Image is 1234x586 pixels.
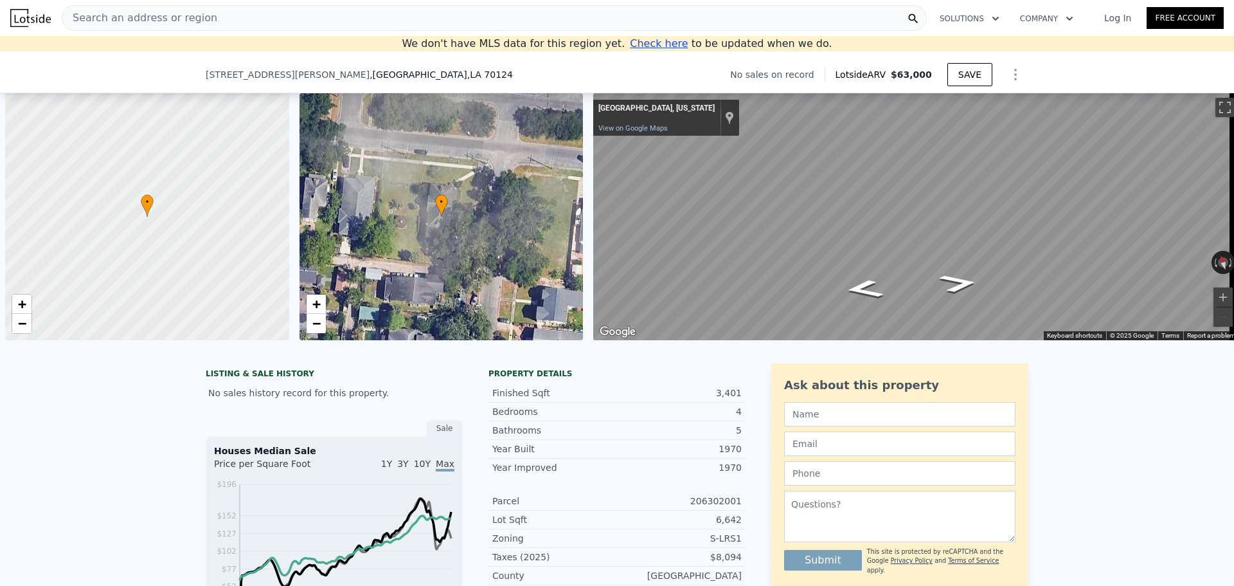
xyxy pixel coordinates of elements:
[730,68,824,81] div: No sales on record
[836,68,891,81] span: Lotside ARV
[1089,12,1147,24] a: Log In
[217,547,237,556] tspan: $102
[1147,7,1224,29] a: Free Account
[12,295,31,314] a: Zoom in
[617,513,742,526] div: 6,642
[784,432,1015,456] input: Email
[947,63,992,86] button: SAVE
[62,10,217,26] span: Search an address or region
[492,551,617,563] div: Taxes (2025)
[381,459,392,469] span: 1Y
[18,296,26,312] span: +
[617,551,742,563] div: $8,094
[617,461,742,474] div: 1970
[312,296,320,312] span: +
[217,511,237,520] tspan: $152
[12,314,31,333] a: Zoom out
[397,459,408,469] span: 3Y
[784,550,862,571] button: Submit
[492,387,617,399] div: Finished Sqft
[784,461,1015,486] input: Phone
[10,9,51,27] img: Lotside
[307,295,326,314] a: Zoom in
[436,459,454,472] span: Max
[617,424,742,437] div: 5
[492,495,617,508] div: Parcel
[492,569,617,582] div: County
[492,424,617,437] div: Bathrooms
[492,461,617,474] div: Year Improved
[617,405,742,418] div: 4
[206,68,370,81] span: [STREET_ADDRESS][PERSON_NAME]
[435,194,448,217] div: •
[929,7,1010,30] button: Solutions
[217,480,237,489] tspan: $196
[1161,332,1179,339] a: Terms (opens in new tab)
[1110,332,1154,339] span: © 2025 Google
[725,111,734,125] a: Show location on map
[141,196,154,208] span: •
[867,547,1015,575] div: This site is protected by reCAPTCHA and the Google and apply.
[435,196,448,208] span: •
[948,557,999,564] a: Terms of Service
[427,420,463,437] div: Sale
[214,444,454,457] div: Houses Median Sale
[402,36,832,51] div: We don't have MLS data for this region yet.
[1213,307,1233,327] button: Zoom out
[1003,62,1028,87] button: Show Options
[617,495,742,508] div: 206302001
[630,37,688,50] span: Check here
[598,124,668,133] a: View on Google Maps
[1047,331,1102,340] button: Keyboard shortcuts
[492,405,617,418] div: Bedrooms
[492,513,617,526] div: Lot Sqft
[467,69,513,80] span: , LA 70124
[784,376,1015,394] div: Ask about this property
[492,532,617,545] div: Zoning
[617,569,742,582] div: [GEOGRAPHIC_DATA]
[312,315,320,331] span: −
[891,69,932,80] span: $63,000
[923,270,994,297] path: Go East
[206,369,463,381] div: LISTING & SALE HISTORY
[214,457,334,478] div: Price per Square Foot
[141,194,154,217] div: •
[596,324,639,340] a: Open this area in Google Maps (opens a new window)
[891,557,933,564] a: Privacy Policy
[492,443,617,455] div: Year Built
[488,369,746,379] div: Property details
[630,36,832,51] div: to be updated when we do.
[1213,288,1233,307] button: Zoom in
[217,529,237,538] tspan: $127
[206,381,463,405] div: No sales history record for this property.
[307,314,326,333] a: Zoom out
[1212,251,1219,274] button: Rotate counterclockwise
[617,387,742,399] div: 3,401
[222,565,237,574] tspan: $77
[18,315,26,331] span: −
[784,402,1015,426] input: Name
[617,532,742,545] div: S-LRS1
[828,275,900,303] path: Go West
[598,104,715,114] div: [GEOGRAPHIC_DATA], [US_STATE]
[370,68,513,81] span: , [GEOGRAPHIC_DATA]
[1215,250,1231,275] button: Reset the view
[1010,7,1084,30] button: Company
[414,459,431,469] span: 10Y
[596,324,639,340] img: Google
[617,443,742,455] div: 1970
